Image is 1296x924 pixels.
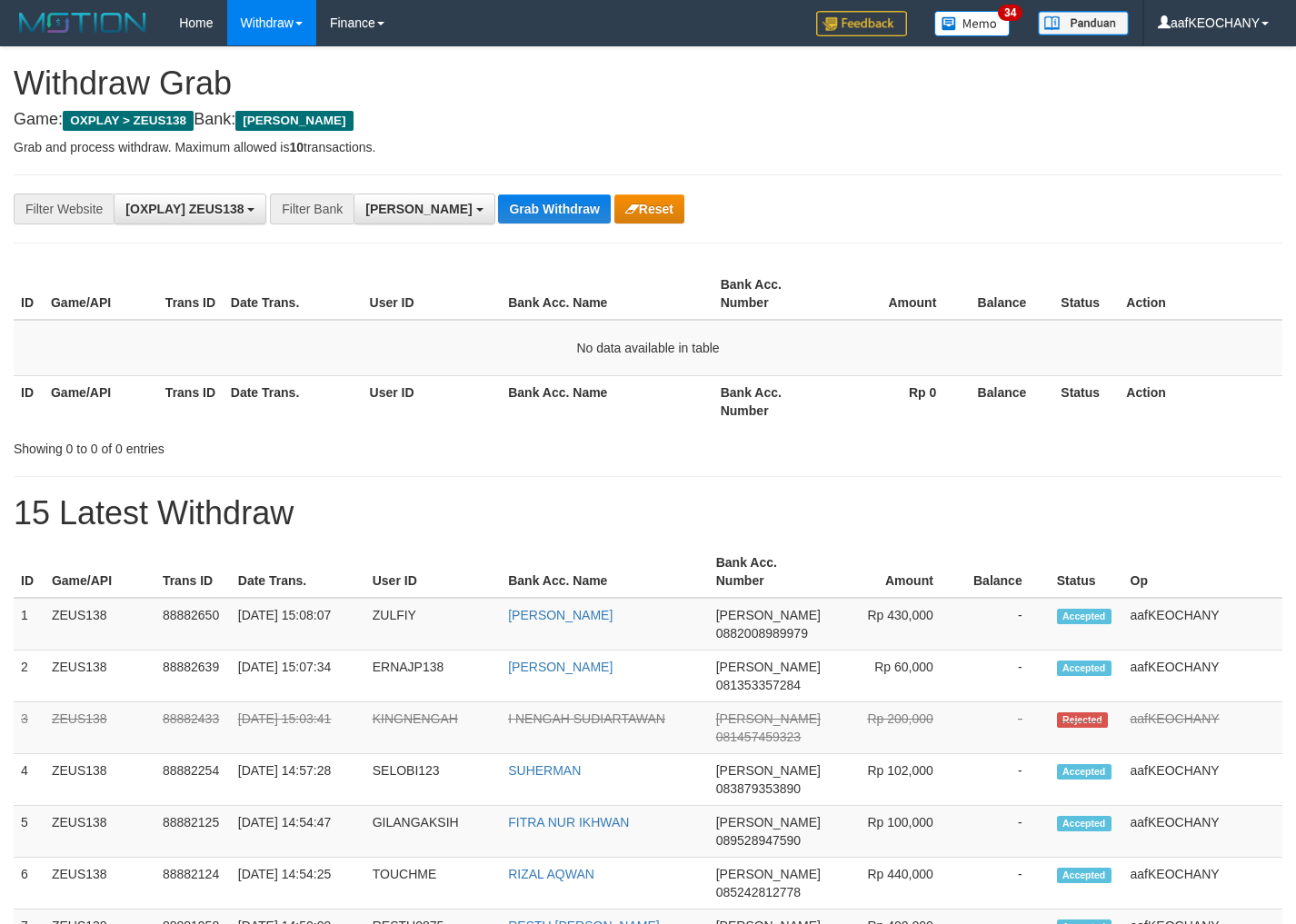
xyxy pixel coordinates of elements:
[828,702,961,754] td: Rp 200,000
[1057,609,1112,624] span: Accepted
[508,815,629,830] a: FITRA NUR IKHWAN
[828,754,961,806] td: Rp 102,000
[44,268,158,320] th: Game/API
[828,858,961,909] td: Rp 440,000
[365,702,501,754] td: KINGNENGAH
[998,5,1022,21] span: 34
[828,268,964,320] th: Amount
[1123,806,1282,858] td: aafKEOCHANY
[270,194,354,224] div: Filter Bank
[828,375,964,427] th: Rp 0
[716,711,821,726] span: [PERSON_NAME]
[961,754,1050,806] td: -
[828,546,961,598] th: Amount
[365,651,501,702] td: ERNAJP138
[501,375,713,427] th: Bank Acc. Name
[614,194,684,224] button: Reset
[1123,702,1282,754] td: aafKEOCHANY
[716,608,821,622] span: [PERSON_NAME]
[713,375,828,427] th: Bank Acc. Number
[14,754,45,806] td: 4
[224,375,363,427] th: Date Trans.
[231,702,365,754] td: [DATE] 15:03:41
[155,754,231,806] td: 88882254
[14,598,45,651] td: 1
[354,194,494,224] button: [PERSON_NAME]
[231,806,365,858] td: [DATE] 14:54:47
[1057,816,1112,831] span: Accepted
[365,858,501,909] td: TOUCHME
[114,194,266,224] button: [OXPLAY] ZEUS138
[1057,764,1112,780] span: Accepted
[716,626,808,641] span: Copy 0882008989979 to clipboard
[14,546,45,598] th: ID
[508,608,613,622] a: [PERSON_NAME]
[14,320,1282,376] td: No data available in table
[816,11,907,36] img: Feedback.jpg
[363,375,502,427] th: User ID
[828,651,961,702] td: Rp 60,000
[1057,712,1108,728] span: Rejected
[716,678,801,692] span: Copy 081353357284 to clipboard
[508,711,665,726] a: I NENGAH SUDIARTAWAN
[716,833,801,848] span: Copy 089528947590 to clipboard
[501,268,713,320] th: Bank Acc. Name
[63,111,194,131] span: OXPLAY > ZEUS138
[45,651,155,702] td: ZEUS138
[828,806,961,858] td: Rp 100,000
[716,781,801,796] span: Copy 083879353890 to clipboard
[1053,375,1119,427] th: Status
[1123,651,1282,702] td: aafKEOCHANY
[716,660,821,674] span: [PERSON_NAME]
[45,546,155,598] th: Game/API
[231,651,365,702] td: [DATE] 15:07:34
[14,858,45,909] td: 6
[158,268,224,320] th: Trans ID
[235,111,353,131] span: [PERSON_NAME]
[45,702,155,754] td: ZEUS138
[14,65,1282,102] h1: Withdraw Grab
[716,885,801,899] span: Copy 085242812778 to clipboard
[14,651,45,702] td: 2
[963,268,1053,320] th: Balance
[963,375,1053,427] th: Balance
[716,867,821,881] span: [PERSON_NAME]
[14,806,45,858] td: 5
[45,806,155,858] td: ZEUS138
[365,546,501,598] th: User ID
[158,375,224,427] th: Trans ID
[716,730,801,744] span: Copy 081457459323 to clipboard
[155,598,231,651] td: 88882650
[501,546,709,598] th: Bank Acc. Name
[961,546,1050,598] th: Balance
[1123,858,1282,909] td: aafKEOCHANY
[125,202,244,216] span: [OXPLAY] ZEUS138
[45,754,155,806] td: ZEUS138
[231,598,365,651] td: [DATE] 15:08:07
[155,546,231,598] th: Trans ID
[1123,598,1282,651] td: aafKEOCHANY
[498,194,610,224] button: Grab Withdraw
[828,598,961,651] td: Rp 430,000
[1123,546,1282,598] th: Op
[961,806,1050,858] td: -
[14,111,1282,129] h4: Game: Bank:
[1057,661,1112,676] span: Accepted
[1119,375,1282,427] th: Action
[14,194,114,224] div: Filter Website
[289,140,304,154] strong: 10
[14,9,152,36] img: MOTION_logo.png
[365,754,501,806] td: SELOBI123
[709,546,828,598] th: Bank Acc. Number
[508,660,613,674] a: [PERSON_NAME]
[961,702,1050,754] td: -
[231,858,365,909] td: [DATE] 14:54:25
[224,268,363,320] th: Date Trans.
[14,268,44,320] th: ID
[365,806,501,858] td: GILANGAKSIH
[713,268,828,320] th: Bank Acc. Number
[14,702,45,754] td: 3
[155,702,231,754] td: 88882433
[365,202,472,216] span: [PERSON_NAME]
[14,432,526,458] div: Showing 0 to 0 of 0 entries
